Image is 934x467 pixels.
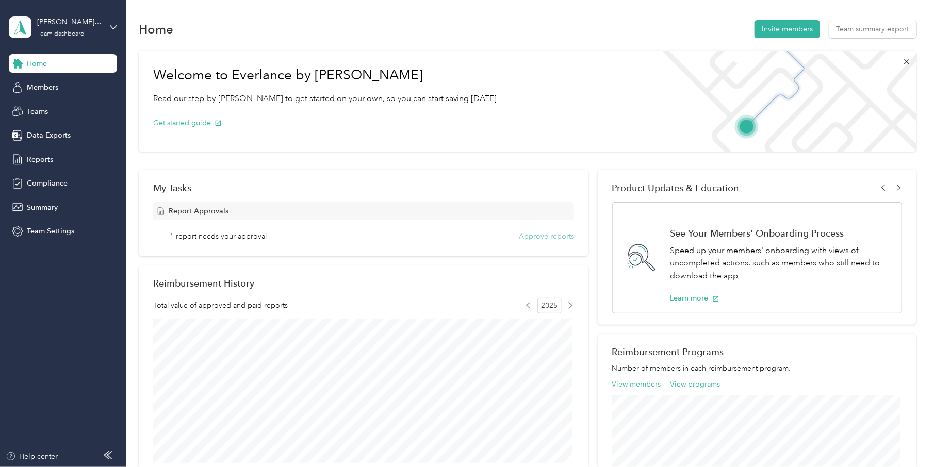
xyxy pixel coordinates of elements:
button: Get started guide [153,118,222,128]
img: Welcome to everlance [651,51,916,152]
span: Reports [27,154,53,165]
p: Number of members in each reimbursement program. [612,363,902,374]
span: Members [27,82,58,93]
span: Report Approvals [169,206,228,216]
div: My Tasks [153,182,574,193]
iframe: Everlance-gr Chat Button Frame [876,409,934,467]
span: Team Settings [27,226,74,237]
span: 2025 [537,298,562,313]
h2: Reimbursement Programs [612,346,902,357]
p: Read our step-by-[PERSON_NAME] to get started on your own, so you can start saving [DATE]. [153,92,499,105]
span: Data Exports [27,130,71,141]
h1: Home [139,24,173,35]
div: [PERSON_NAME][EMAIL_ADDRESS][PERSON_NAME][DOMAIN_NAME] [37,16,102,27]
button: Approve reports [519,231,574,242]
span: Total value of approved and paid reports [153,300,288,311]
span: Summary [27,202,58,213]
span: Home [27,58,47,69]
span: Product Updates & Education [612,182,740,193]
div: Team dashboard [37,31,85,37]
button: Help center [6,451,58,462]
span: Teams [27,106,48,117]
p: Speed up your members' onboarding with views of uncompleted actions, such as members who still ne... [670,244,891,282]
span: 1 report needs your approval [170,231,267,242]
h1: Welcome to Everlance by [PERSON_NAME] [153,67,499,84]
button: View programs [670,379,720,390]
h1: See Your Members' Onboarding Process [670,228,891,239]
button: Learn more [670,293,719,304]
button: Team summary export [829,20,916,38]
span: Compliance [27,178,68,189]
h2: Reimbursement History [153,278,254,289]
button: Invite members [755,20,820,38]
button: View members [612,379,661,390]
